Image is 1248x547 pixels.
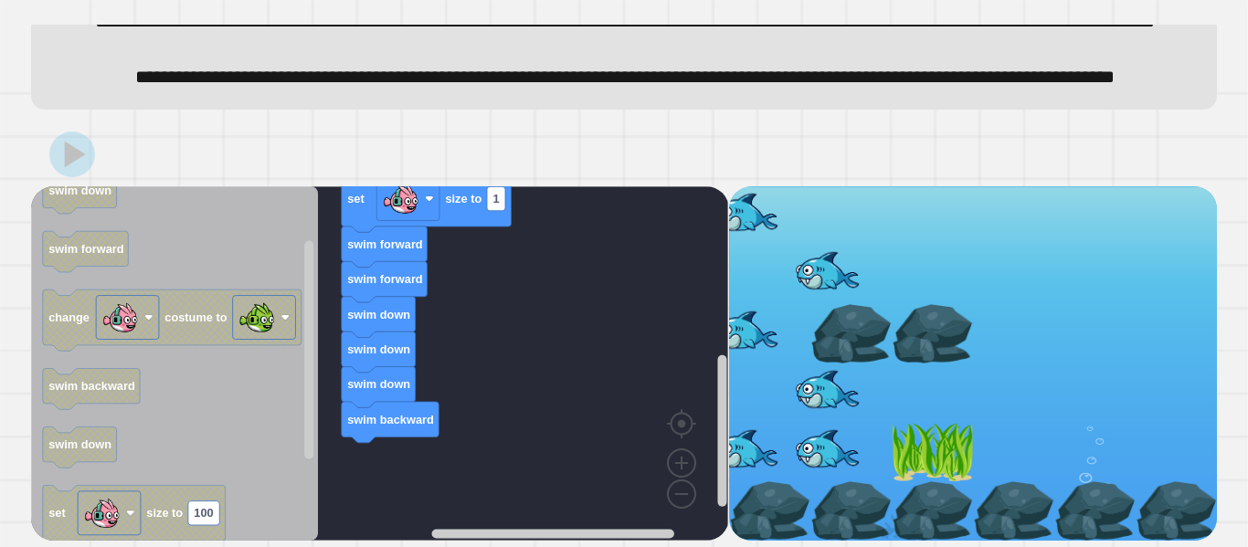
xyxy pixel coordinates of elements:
text: costume to [165,310,227,324]
text: swim down [347,377,410,391]
text: swim backward [48,379,135,393]
text: swim forward [347,237,423,250]
text: swim down [347,307,410,321]
text: size to [446,192,482,205]
text: swim forward [48,242,124,256]
text: swim backward [347,412,434,426]
text: set [347,192,365,205]
text: 1 [493,192,500,205]
text: swim down [48,437,111,451]
text: swim forward [347,272,423,286]
text: size to [147,506,184,520]
text: swim down [347,342,410,356]
text: swim down [48,184,111,197]
text: set [48,506,66,520]
div: Blockly Workspace [31,186,728,541]
text: change [48,310,90,324]
text: 100 [195,506,214,520]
